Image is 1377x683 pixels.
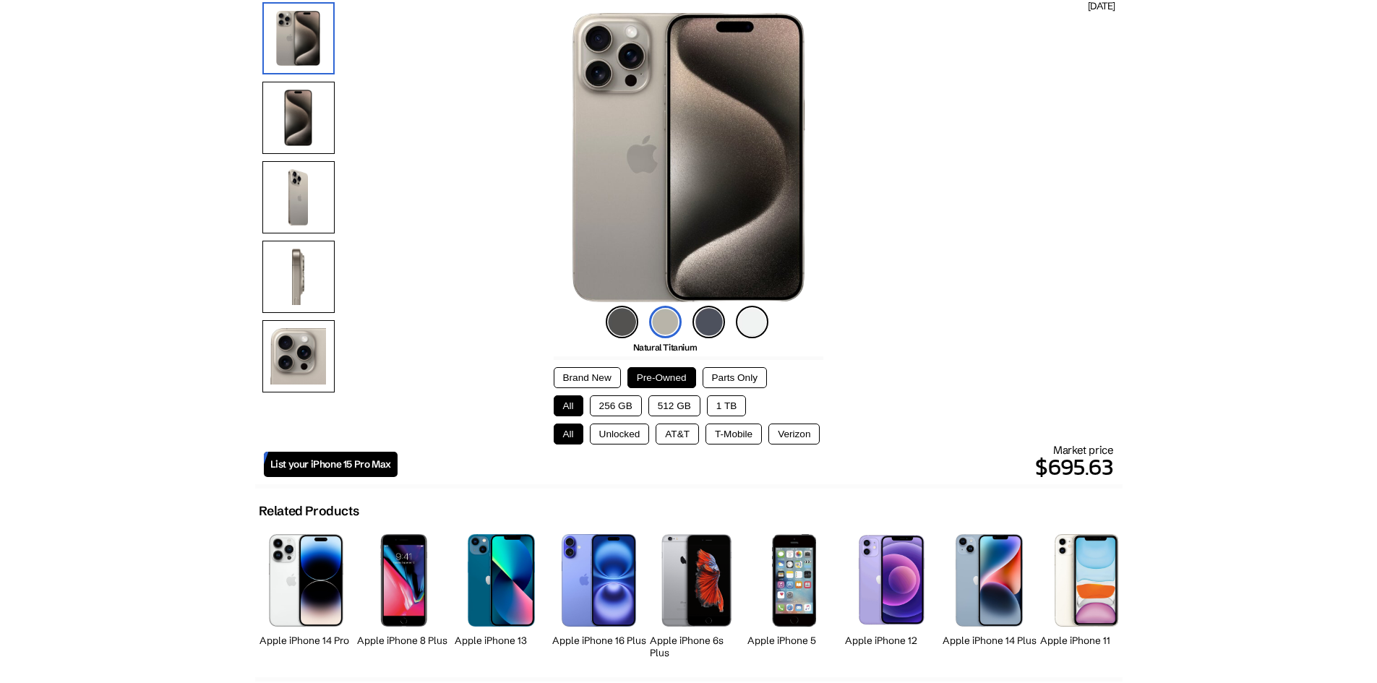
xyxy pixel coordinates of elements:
[398,443,1114,484] div: Market price
[270,458,391,471] span: List your iPhone 15 Pro Max
[590,424,650,444] button: Unlocked
[943,526,1037,663] a: iPhone 14 Plus Apple iPhone 14 Plus
[357,635,451,647] h2: Apple iPhone 8 Plus
[703,367,767,388] button: Parts Only
[1040,526,1134,663] a: iPhone 11 Apple iPhone 11
[943,635,1037,647] h2: Apple iPhone 14 Plus
[262,161,335,233] img: Rear
[633,342,698,353] span: Natural Titanium
[379,534,427,626] img: iPhone 8 Plus
[1055,534,1119,627] img: iPhone 11
[262,241,335,313] img: Side
[552,635,646,647] h2: Apple iPhone 16 Plus
[772,534,816,626] img: iPhone 5s
[572,13,805,302] img: iPhone 15 Pro Max
[649,306,682,338] img: natural-titanium-icon
[554,367,621,388] button: Brand New
[845,635,939,647] h2: Apple iPhone 12
[650,635,744,659] h2: Apple iPhone 6s Plus
[269,534,344,626] img: iPhone 14 Pro
[259,526,353,663] a: iPhone 14 Pro Apple iPhone 14 Pro
[455,635,549,647] h2: Apple iPhone 13
[562,534,636,626] img: iPhone 16 Plus
[554,395,583,416] button: All
[455,526,549,663] a: iPhone 13 Apple iPhone 13
[262,82,335,154] img: Front
[656,424,699,444] button: AT&T
[705,424,762,444] button: T-Mobile
[468,534,536,626] img: iPhone 13
[747,526,841,663] a: iPhone 5s Apple iPhone 5
[264,452,398,477] a: List your iPhone 15 Pro Max
[845,526,939,663] a: iPhone 12 Apple iPhone 12
[606,306,638,338] img: black-titanium-icon
[768,424,820,444] button: Verizon
[590,395,642,416] button: 256 GB
[650,526,744,663] a: iPhone 6s Plus Apple iPhone 6s Plus
[262,320,335,392] img: Camera
[357,526,451,663] a: iPhone 8 Plus Apple iPhone 8 Plus
[648,395,700,416] button: 512 GB
[747,635,841,647] h2: Apple iPhone 5
[1040,635,1134,647] h2: Apple iPhone 11
[736,306,768,338] img: white-titanium-icon
[552,526,646,663] a: iPhone 16 Plus Apple iPhone 16 Plus
[554,424,583,444] button: All
[398,450,1114,484] p: $695.63
[707,395,746,416] button: 1 TB
[259,635,353,647] h2: Apple iPhone 14 Pro
[658,534,736,626] img: iPhone 6s Plus
[858,534,925,627] img: iPhone 12
[259,503,359,519] h2: Related Products
[692,306,725,338] img: blue-titanium-icon
[262,2,335,74] img: iPhone 15 Pro Max
[956,534,1023,626] img: iPhone 14 Plus
[627,367,696,388] button: Pre-Owned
